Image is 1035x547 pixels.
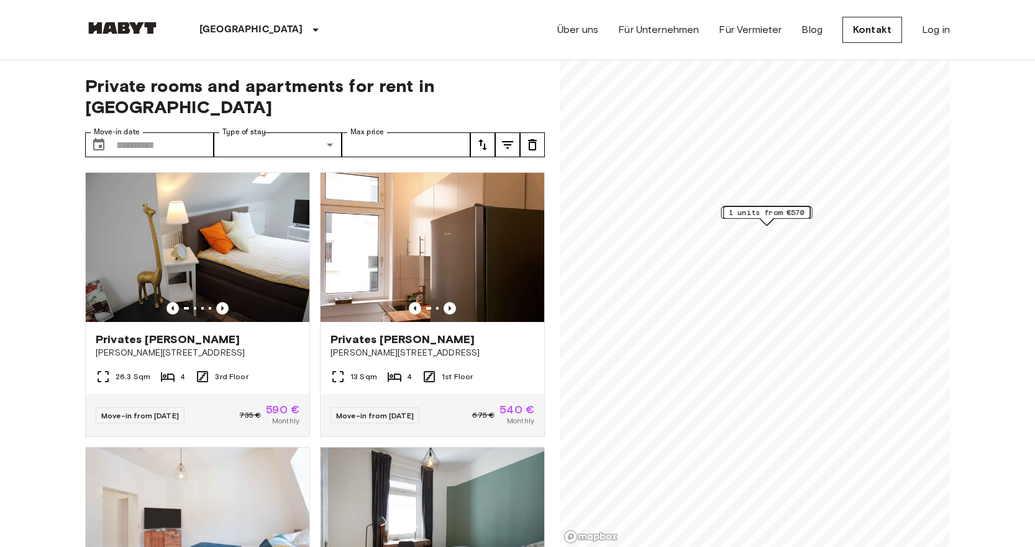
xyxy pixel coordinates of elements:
[444,302,456,315] button: Previous image
[922,22,950,37] a: Log in
[86,173,309,322] img: Marketing picture of unit DE-04-007-001-04HF
[350,371,377,382] span: 13 Sqm
[719,22,782,37] a: Für Vermieter
[85,22,160,34] img: Habyt
[407,371,412,382] span: 4
[507,415,534,426] span: Monthly
[96,332,240,347] span: Privates [PERSON_NAME]
[239,410,261,421] span: 735 €
[563,530,618,544] a: Mapbox logo
[85,75,545,117] span: Private rooms and apartments for rent in [GEOGRAPHIC_DATA]
[842,17,902,43] a: Kontakt
[320,172,545,437] a: Marketing picture of unit DE-04-034-001-01HFPrevious imagePrevious imagePrivates [PERSON_NAME][PE...
[470,132,495,157] button: tune
[721,206,813,226] div: Map marker
[331,347,534,359] span: [PERSON_NAME][STREET_ADDRESS]
[272,415,299,426] span: Monthly
[101,411,179,420] span: Move-in from [DATE]
[199,22,303,37] p: [GEOGRAPHIC_DATA]
[266,404,299,415] span: 590 €
[216,302,229,315] button: Previous image
[442,371,473,382] span: 1st Floor
[86,132,111,157] button: Choose date
[472,410,495,421] span: 675 €
[215,371,248,382] span: 3rd Floor
[723,206,810,225] div: Map marker
[85,172,310,437] a: Marketing picture of unit DE-04-007-001-04HFPrevious imagePrevious imagePrivates [PERSON_NAME][PE...
[94,127,140,137] label: Move-in date
[729,207,805,218] span: 1 units from €570
[180,371,185,382] span: 4
[618,22,699,37] a: Für Unternehmen
[557,22,598,37] a: Über uns
[222,127,266,137] label: Type of stay
[321,173,544,322] img: Marketing picture of unit DE-04-034-001-01HF
[409,302,421,315] button: Previous image
[723,206,810,226] div: Map marker
[495,132,520,157] button: tune
[96,347,299,359] span: [PERSON_NAME][STREET_ADDRESS]
[331,332,475,347] span: Privates [PERSON_NAME]
[166,302,179,315] button: Previous image
[350,127,384,137] label: Max price
[520,132,545,157] button: tune
[336,411,414,420] span: Move-in from [DATE]
[801,22,823,37] a: Blog
[499,404,534,415] span: 540 €
[116,371,150,382] span: 26.3 Sqm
